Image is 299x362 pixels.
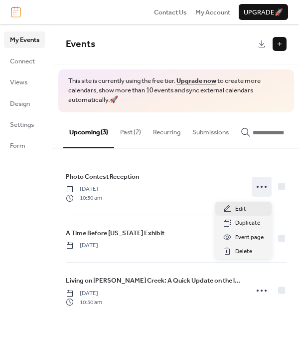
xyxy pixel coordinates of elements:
[66,171,139,182] a: Photo Contest Reception
[10,56,35,66] span: Connect
[10,141,25,151] span: Form
[66,185,102,194] span: [DATE]
[66,228,164,238] span: A Time Before [US_STATE] Exhibit
[239,4,288,20] button: Upgrade🚀
[10,120,34,130] span: Settings
[235,204,246,214] span: Edit
[235,218,260,228] span: Duplicate
[10,35,39,45] span: My Events
[186,112,235,147] button: Submissions
[10,77,27,87] span: Views
[68,76,284,105] span: This site is currently using the free tier. to create more calendars, show more than 10 events an...
[4,116,45,132] a: Settings
[66,275,242,286] a: Living on [PERSON_NAME] Creek: A Quick Update on the last 160 Generations
[63,112,114,148] button: Upcoming (3)
[66,241,98,250] span: [DATE]
[4,31,45,47] a: My Events
[66,228,164,239] a: A Time Before [US_STATE] Exhibit
[235,233,264,243] span: Event page
[66,172,139,182] span: Photo Contest Reception
[4,95,45,111] a: Design
[10,99,30,109] span: Design
[66,35,95,53] span: Events
[66,276,242,286] span: Living on [PERSON_NAME] Creek: A Quick Update on the last 160 Generations
[147,112,186,147] button: Recurring
[4,74,45,90] a: Views
[235,247,252,257] span: Delete
[176,74,216,87] a: Upgrade now
[4,53,45,69] a: Connect
[154,7,187,17] a: Contact Us
[66,298,102,307] span: 10:30 am
[66,194,102,203] span: 10:30 am
[11,6,21,17] img: logo
[244,7,283,17] span: Upgrade 🚀
[66,289,102,298] span: [DATE]
[4,137,45,153] a: Form
[195,7,230,17] a: My Account
[114,112,147,147] button: Past (2)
